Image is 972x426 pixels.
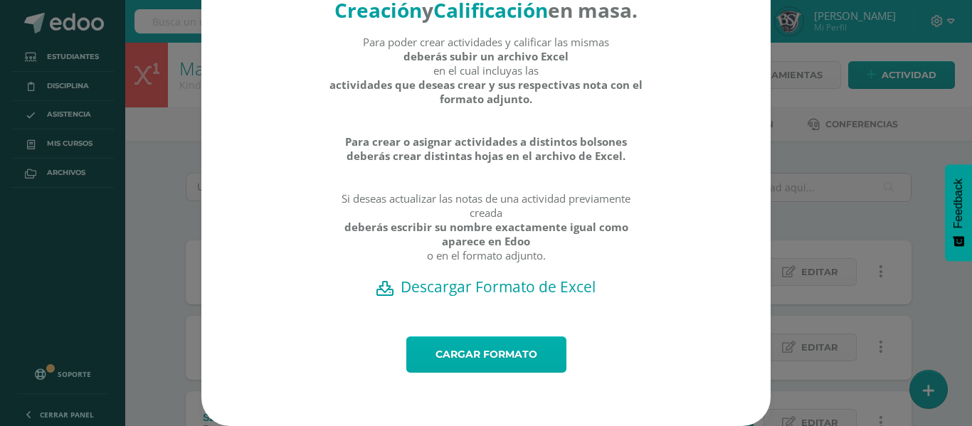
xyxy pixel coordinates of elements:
span: Feedback [952,179,965,228]
a: Cargar formato [406,336,566,373]
button: Feedback - Mostrar encuesta [945,164,972,261]
a: Descargar Formato de Excel [226,277,746,297]
strong: deberás subir un archivo Excel [403,49,569,63]
strong: deberás escribir su nombre exactamente igual como aparece en Edoo [329,220,644,248]
strong: Para crear o asignar actividades a distintos bolsones deberás crear distintas hojas en el archivo... [329,134,644,163]
div: Para poder crear actividades y calificar las mismas en el cual incluyas las Si deseas actualizar ... [329,35,644,277]
strong: actividades que deseas crear y sus respectivas nota con el formato adjunto. [329,78,644,106]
